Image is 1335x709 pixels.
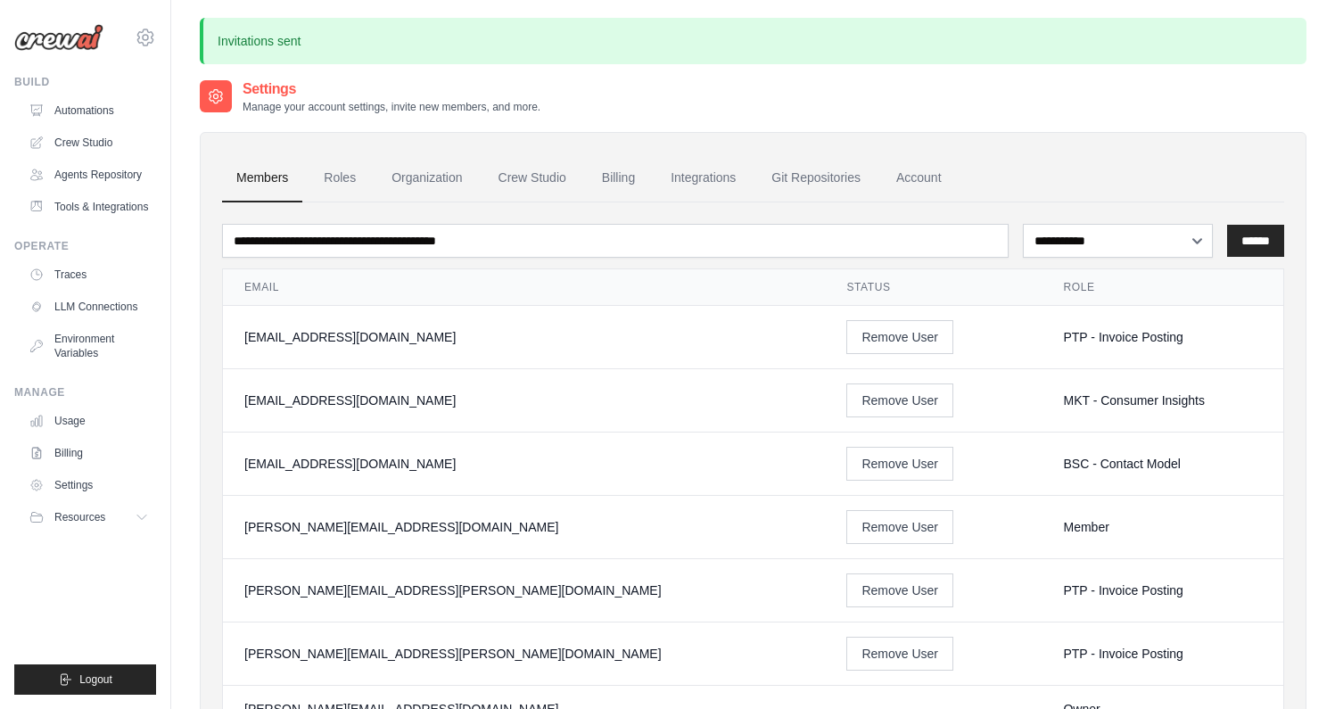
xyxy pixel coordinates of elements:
[1042,269,1283,306] th: Role
[1063,392,1262,409] div: MKT - Consumer Insights
[244,392,803,409] div: [EMAIL_ADDRESS][DOMAIN_NAME]
[244,518,803,536] div: [PERSON_NAME][EMAIL_ADDRESS][DOMAIN_NAME]
[21,503,156,532] button: Resources
[200,18,1306,64] p: Invitations sent
[1063,581,1262,599] div: PTP - Invoice Posting
[825,269,1042,306] th: Status
[21,260,156,289] a: Traces
[377,154,476,202] a: Organization
[484,154,581,202] a: Crew Studio
[588,154,649,202] a: Billing
[243,100,540,114] p: Manage your account settings, invite new members, and more.
[846,447,953,481] button: Remove User
[1063,645,1262,663] div: PTP - Invoice Posting
[21,128,156,157] a: Crew Studio
[846,320,953,354] button: Remove User
[14,75,156,89] div: Build
[14,664,156,695] button: Logout
[244,581,803,599] div: [PERSON_NAME][EMAIL_ADDRESS][PERSON_NAME][DOMAIN_NAME]
[21,293,156,321] a: LLM Connections
[882,154,956,202] a: Account
[21,193,156,221] a: Tools & Integrations
[21,96,156,125] a: Automations
[309,154,370,202] a: Roles
[243,78,540,100] h2: Settings
[656,154,750,202] a: Integrations
[54,510,105,524] span: Resources
[244,645,803,663] div: [PERSON_NAME][EMAIL_ADDRESS][PERSON_NAME][DOMAIN_NAME]
[79,672,112,687] span: Logout
[1063,518,1262,536] div: Member
[846,383,953,417] button: Remove User
[846,573,953,607] button: Remove User
[21,325,156,367] a: Environment Variables
[21,439,156,467] a: Billing
[244,328,803,346] div: [EMAIL_ADDRESS][DOMAIN_NAME]
[223,269,825,306] th: Email
[14,385,156,400] div: Manage
[1063,455,1262,473] div: BSC - Contact Model
[14,24,103,51] img: Logo
[1063,328,1262,346] div: PTP - Invoice Posting
[757,154,875,202] a: Git Repositories
[846,637,953,671] button: Remove User
[21,471,156,499] a: Settings
[222,154,302,202] a: Members
[21,407,156,435] a: Usage
[14,239,156,253] div: Operate
[244,455,803,473] div: [EMAIL_ADDRESS][DOMAIN_NAME]
[21,161,156,189] a: Agents Repository
[846,510,953,544] button: Remove User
